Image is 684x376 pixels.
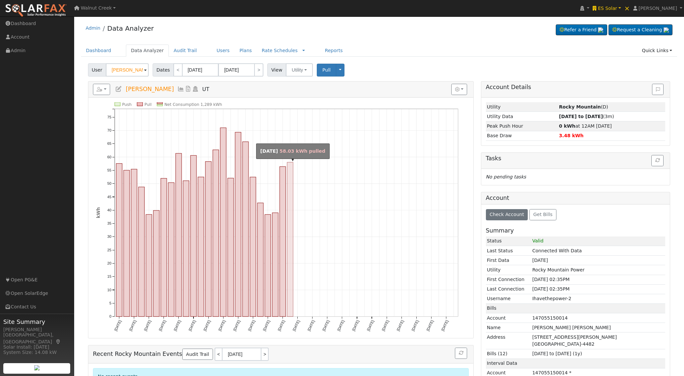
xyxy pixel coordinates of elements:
[651,155,664,166] button: Refresh
[153,63,174,77] span: Dates
[486,112,558,121] td: Utility Data
[441,320,449,332] text: [DATE]
[3,331,71,345] div: [GEOGRAPHIC_DATA], [GEOGRAPHIC_DATA]
[107,261,111,265] text: 20
[164,102,222,107] text: Net Consumption 1,289 kWh
[486,303,531,313] td: Bills
[243,142,249,317] rect: onclick=""
[126,45,169,57] a: Data Analyzer
[490,212,524,217] span: Check Account
[203,320,211,332] text: [DATE]
[107,142,111,146] text: 65
[664,27,669,33] img: retrieve
[486,131,558,141] td: Base Draw
[247,320,256,332] text: [DATE]
[486,323,531,332] td: Name
[531,256,665,265] td: [DATE]
[107,115,111,119] text: 75
[652,84,664,95] button: Issue History
[3,326,71,333] div: [PERSON_NAME]
[116,164,122,317] rect: onclick=""
[212,45,235,57] a: Users
[250,177,256,317] rect: onclick=""
[486,236,531,246] td: Status
[55,339,61,344] a: Map
[93,348,469,361] h5: Recent Rocky Mountain Events
[182,349,213,360] a: Audit Trail
[277,320,285,332] text: [DATE]
[185,86,192,92] a: Bills
[559,114,614,119] span: (3m)
[486,246,531,256] td: Last Status
[232,320,241,332] text: [DATE]
[381,320,390,332] text: [DATE]
[169,45,202,57] a: Audit Trail
[556,24,607,36] a: Refer a Friend
[215,348,222,361] a: <
[176,153,182,317] rect: onclick=""
[366,320,375,332] text: [DATE]
[161,178,167,317] rect: onclick=""
[254,63,263,77] a: >
[455,348,467,359] button: Refresh
[128,320,137,332] text: [DATE]
[531,265,665,275] td: Rocky Mountain Power
[183,181,189,317] rect: onclick=""
[601,104,608,110] span: Deck
[107,235,111,239] text: 30
[486,256,531,265] td: First Data
[322,67,331,73] span: Pull
[107,155,111,159] text: 60
[106,63,149,77] input: Select a User
[3,317,71,326] span: Site Summary
[81,5,112,11] span: Walnut Creek
[286,63,313,77] button: Utility
[235,132,241,317] rect: onclick=""
[280,167,286,317] rect: onclick=""
[3,344,71,351] div: Solar Install: [DATE]
[257,203,263,317] rect: onclick=""
[486,349,531,359] td: Bills (12)
[486,209,528,220] button: Check Account
[624,4,630,12] span: ×
[235,45,257,57] a: Plans
[426,320,434,332] text: [DATE]
[146,215,152,317] rect: onclick=""
[109,301,111,305] text: 5
[486,294,531,303] td: Username
[34,365,40,370] img: retrieve
[529,209,556,220] button: Get Bills
[228,178,234,317] rect: onclick=""
[143,320,152,332] text: [DATE]
[486,195,509,201] h5: Account
[486,359,531,368] td: Interval Data
[153,210,159,317] rect: onclick=""
[261,348,269,361] a: >
[202,86,209,92] span: UT
[317,64,336,77] button: Pull
[198,177,204,317] rect: onclick=""
[287,162,293,317] rect: onclick=""
[598,6,617,11] span: ES Solar
[173,320,182,332] text: [DATE]
[107,128,111,132] text: 70
[218,320,226,332] text: [DATE]
[486,313,531,323] td: Account
[168,183,174,317] rect: onclick=""
[126,86,174,92] span: [PERSON_NAME]
[531,294,665,303] td: Ihavethepower-2
[107,182,111,186] text: 50
[107,24,154,32] a: Data Analyzer
[173,63,183,77] a: <
[531,236,665,246] td: Valid
[272,213,278,317] rect: onclick=""
[320,45,347,57] a: Reports
[531,246,665,256] td: Connected With Data
[531,284,665,294] td: [DATE] 02:35PM
[486,155,666,162] h5: Tasks
[205,162,211,317] rect: onclick=""
[486,284,531,294] td: Last Connection
[267,63,286,77] span: View
[177,86,185,92] a: Multi-Series Graph
[158,320,167,332] text: [DATE]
